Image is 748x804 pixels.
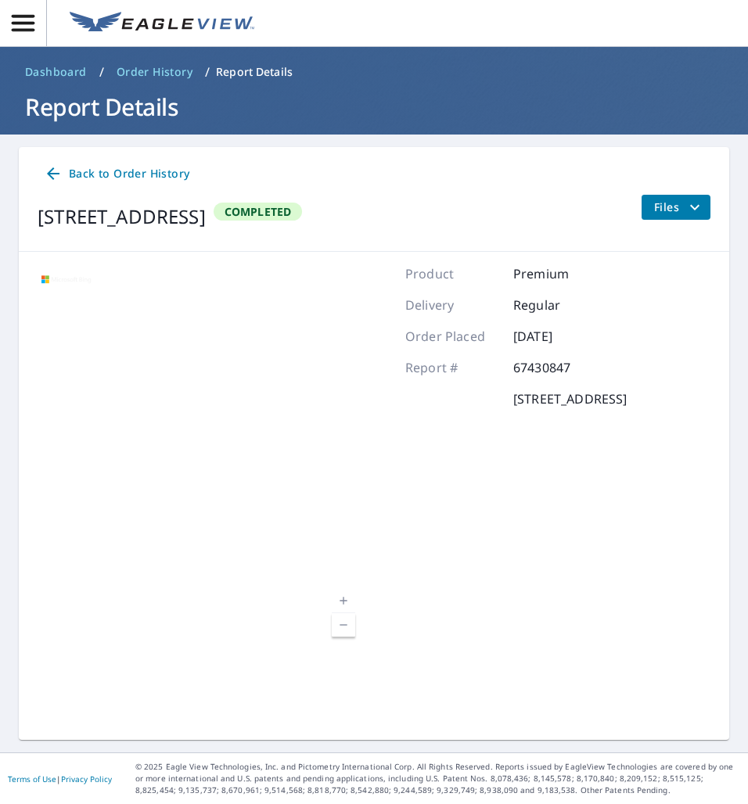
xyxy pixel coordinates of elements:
a: Order History [110,59,199,84]
a: Current Level 17, Zoom In [332,590,355,613]
p: Order Placed [405,327,499,346]
p: [STREET_ADDRESS] [513,389,627,408]
p: Report Details [216,64,293,80]
p: | [8,774,112,784]
span: Files [654,198,704,217]
span: Dashboard [25,64,87,80]
p: Product [405,264,499,283]
span: Order History [117,64,192,80]
p: Regular [513,296,607,314]
button: filesDropdownBtn-67430847 [641,195,710,220]
img: EV Logo [70,12,254,35]
div: [STREET_ADDRESS] [38,203,206,231]
span: Back to Order History [44,164,189,184]
nav: breadcrumb [19,59,729,84]
p: [DATE] [513,327,607,346]
a: EV Logo [60,2,264,45]
a: Privacy Policy [61,773,112,784]
p: Delivery [405,296,499,314]
span: Completed [215,204,301,219]
p: 67430847 [513,358,607,377]
li: / [205,63,210,81]
h1: Report Details [19,91,729,123]
a: Dashboard [19,59,93,84]
a: Current Level 17, Zoom Out [332,613,355,637]
a: Back to Order History [38,160,196,188]
p: © 2025 Eagle View Technologies, Inc. and Pictometry International Corp. All Rights Reserved. Repo... [135,761,740,796]
p: Premium [513,264,607,283]
li: / [99,63,104,81]
a: Terms of Use [8,773,56,784]
p: Report # [405,358,499,377]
